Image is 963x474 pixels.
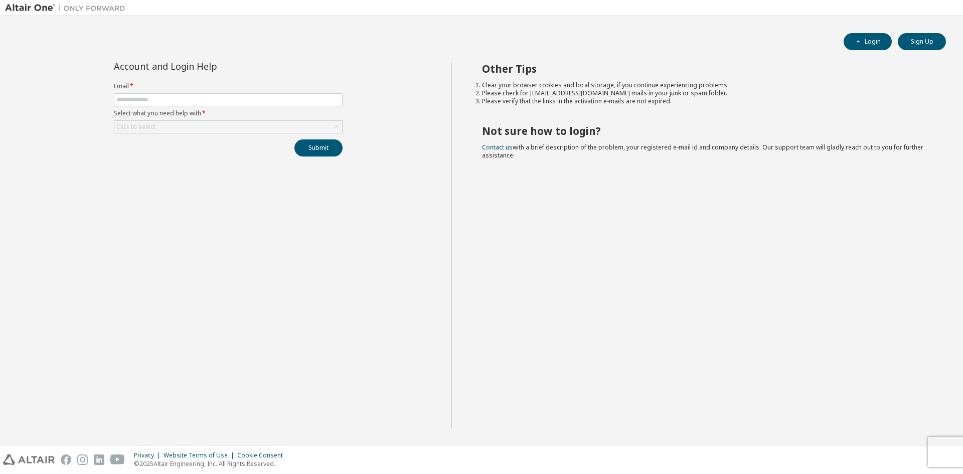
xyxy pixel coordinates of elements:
div: Account and Login Help [114,62,297,70]
h2: Not sure how to login? [482,124,928,137]
div: Website Terms of Use [164,451,237,459]
li: Please verify that the links in the activation e-mails are not expired. [482,97,928,105]
a: Contact us [482,143,513,151]
img: Altair One [5,3,130,13]
h2: Other Tips [482,62,928,75]
img: instagram.svg [77,454,88,465]
li: Clear your browser cookies and local storage, if you continue experiencing problems. [482,81,928,89]
div: Privacy [134,451,164,459]
p: © 2025 Altair Engineering, Inc. All Rights Reserved. [134,459,289,468]
li: Please check for [EMAIL_ADDRESS][DOMAIN_NAME] mails in your junk or spam folder. [482,89,928,97]
div: Cookie Consent [237,451,289,459]
img: altair_logo.svg [3,454,55,465]
span: with a brief description of the problem, your registered e-mail id and company details. Our suppo... [482,143,923,160]
button: Sign Up [898,33,946,50]
button: Submit [294,139,343,156]
img: youtube.svg [110,454,125,465]
img: linkedin.svg [94,454,104,465]
label: Email [114,82,343,90]
button: Login [844,33,892,50]
label: Select what you need help with [114,109,343,117]
div: Click to select [114,121,342,133]
div: Click to select [116,123,155,131]
img: facebook.svg [61,454,71,465]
